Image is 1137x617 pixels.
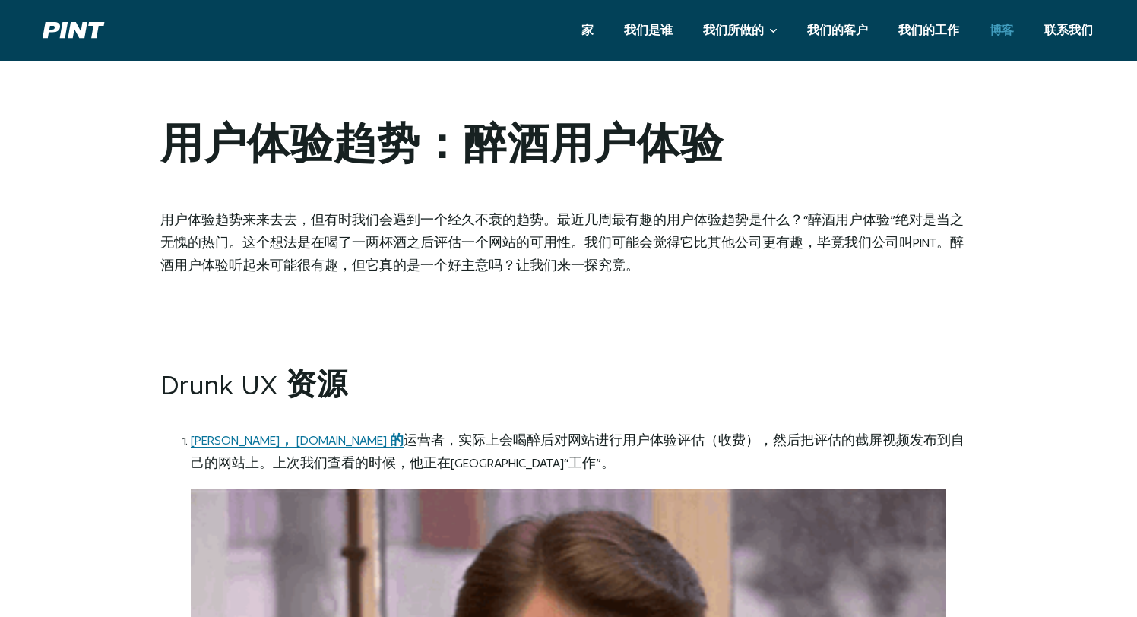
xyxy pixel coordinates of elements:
[609,17,688,43] a: 我们是谁
[1029,17,1108,43] a: 联系我们
[191,433,964,470] font: 实际上会喝醉后对网站进行用户体验评估（收费），然后把评估的截屏视频发布到自己的网站上。上次我们查看的时候，他正在[GEOGRAPHIC_DATA]“工作”。
[792,17,883,43] a: 我们的客户
[160,123,724,166] font: 用户体验趋势：醉酒用户体验
[566,17,609,43] a: 家
[566,17,1108,43] nav: 网站导航
[160,213,964,273] font: 用户体验趋势来来去去，但有时我们会遇到一个经久不衰的趋势。最近几周最有趣的用户体验趋势是什么？“醉酒用户体验”绝对是当之无愧的热门。这个想法是在喝了一两杯酒之后评估一个网站的可用性。我们可能会觉...
[688,17,792,43] a: 我们所做的
[160,369,348,400] font: Drunk UX 资源
[404,433,458,448] font: 运营者，
[883,17,974,43] a: 我们的工作
[191,433,404,448] a: [PERSON_NAME]， [DOMAIN_NAME] 的
[974,17,1029,43] a: 博客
